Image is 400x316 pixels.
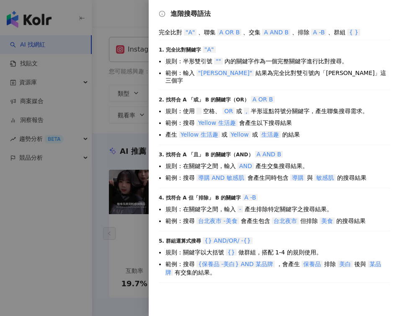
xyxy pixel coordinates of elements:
div: 4. 找符合 A 但「排除」 B 的關鍵字 [159,193,390,202]
span: "[PERSON_NAME]" [196,70,254,76]
span: A -B [311,29,326,36]
span: { } [347,29,360,36]
span: Yellow [229,131,250,138]
div: 5. 群組運算式搜尋 [159,236,390,245]
li: 產生 或 或 的結果 [165,130,390,139]
div: 完全比對 、聯集 、交集 、排除 、群組 [159,28,390,36]
span: 敏感肌 [315,174,335,181]
span: {} [226,249,237,256]
span: Yellow 生活趣 [179,131,220,138]
li: 規則：使用 空格、 或 半形逗點符號分關鍵字，產生聯集搜尋需求。 [165,107,390,115]
li: 規則：關鍵字以大括號 做群組，搭配 1-4 的規則使用。 [165,248,390,256]
span: 生活趣 [260,131,281,138]
span: 美白 [338,261,353,267]
span: 導購 [290,174,305,181]
li: 範例：輸入 結果為完全比對雙引號內「[PERSON_NAME]」這三個字 [165,69,390,84]
div: 1. 完全比對關鍵字 [159,45,390,54]
li: 規則：在關鍵字之間，輸入 產生交集搜尋結果。 [165,162,390,170]
li: 範例：搜尋 會產生以下搜尋結果 [165,119,390,127]
span: "A" [184,29,196,36]
span: 台北夜市 -美食 [196,218,239,224]
span: A OR B [251,96,275,103]
span: - [237,206,243,212]
span: A OR B [217,29,241,36]
span: "A" [203,46,215,53]
span: 台北夜市 [272,218,299,224]
span: A AND B [255,151,283,158]
li: 範例：搜尋 會產生包含 但排除 的搜尋結果 [165,217,390,225]
div: 進階搜尋語法 [159,10,390,18]
span: 導購 AND 敏感肌 [196,174,246,181]
span: Yellow 生活趣 [196,119,237,126]
span: "" [214,58,223,65]
span: , [244,108,249,114]
li: 範例：搜尋 ，會產生 排除 後與 有交集的結果。 [165,260,390,277]
div: 3. 找符合 A 「且」 B 的關鍵字（AND） [159,150,390,158]
span: OR [222,108,235,114]
li: 規則：在關鍵字之間，輸入 產生排除特定關鍵字之搜尋結果。 [165,205,390,213]
li: 範例：搜尋 會產生同時包含 與 的搜尋結果 [165,174,390,182]
span: 保養品 [302,261,323,267]
span: A -B [243,194,258,201]
div: 2. 找符合 A 「或」 B 的關鍵字（OR） [159,95,390,104]
li: 規則：半形雙引號 內的關鍵字作為一個完整關鍵字進行比對搜尋。 [165,57,390,65]
span: AND [237,163,254,169]
span: {保養品 -美白} AND 某品牌 [196,261,275,267]
span: A AND B [262,29,290,36]
span: {} AND/OR/ -{} [203,237,253,244]
span: 美食 [320,218,335,224]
